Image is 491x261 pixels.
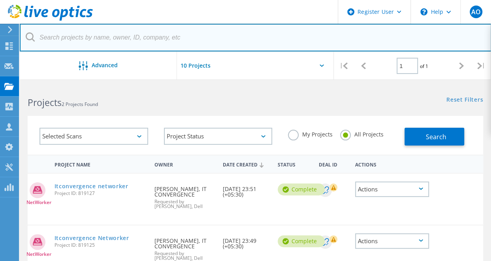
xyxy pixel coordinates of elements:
span: Requested by [PERSON_NAME], Dell [154,251,215,261]
div: Project Name [51,157,151,171]
div: Complete [278,183,325,195]
span: Project ID: 819127 [55,191,147,196]
div: Date Created [219,157,273,172]
div: Status [274,157,315,171]
a: Live Optics Dashboard [8,17,93,22]
div: Actions [351,157,433,171]
div: | [334,52,354,80]
div: Actions [355,182,429,197]
span: Project ID: 819125 [55,243,147,248]
div: Project Status [164,128,273,145]
label: All Projects [340,130,383,137]
span: NetWorker [26,200,51,205]
span: Requested by [PERSON_NAME], Dell [154,199,215,209]
div: Selected Scans [40,128,148,145]
div: | [471,52,491,80]
div: Deal Id [314,157,351,171]
button: Search [404,128,464,146]
div: Complete [278,235,325,247]
span: NetWorker [26,252,51,257]
span: of 1 [420,63,428,70]
label: My Projects [288,130,332,137]
div: Owner [150,157,219,171]
span: AO [471,9,480,15]
a: Reset Filters [446,97,483,104]
a: Itconvergence Networker [55,235,129,241]
div: [DATE] 23:49 (+05:30) [219,225,273,257]
svg: \n [420,8,427,15]
span: Advanced [92,62,118,68]
b: Projects [28,96,62,109]
span: Search [426,132,446,141]
a: Itconvergence networker [55,183,128,189]
div: Actions [355,233,429,249]
span: 2 Projects Found [62,101,98,108]
div: [DATE] 23:51 (+05:30) [219,174,273,205]
div: [PERSON_NAME], IT CONVERGENCE [150,174,219,217]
